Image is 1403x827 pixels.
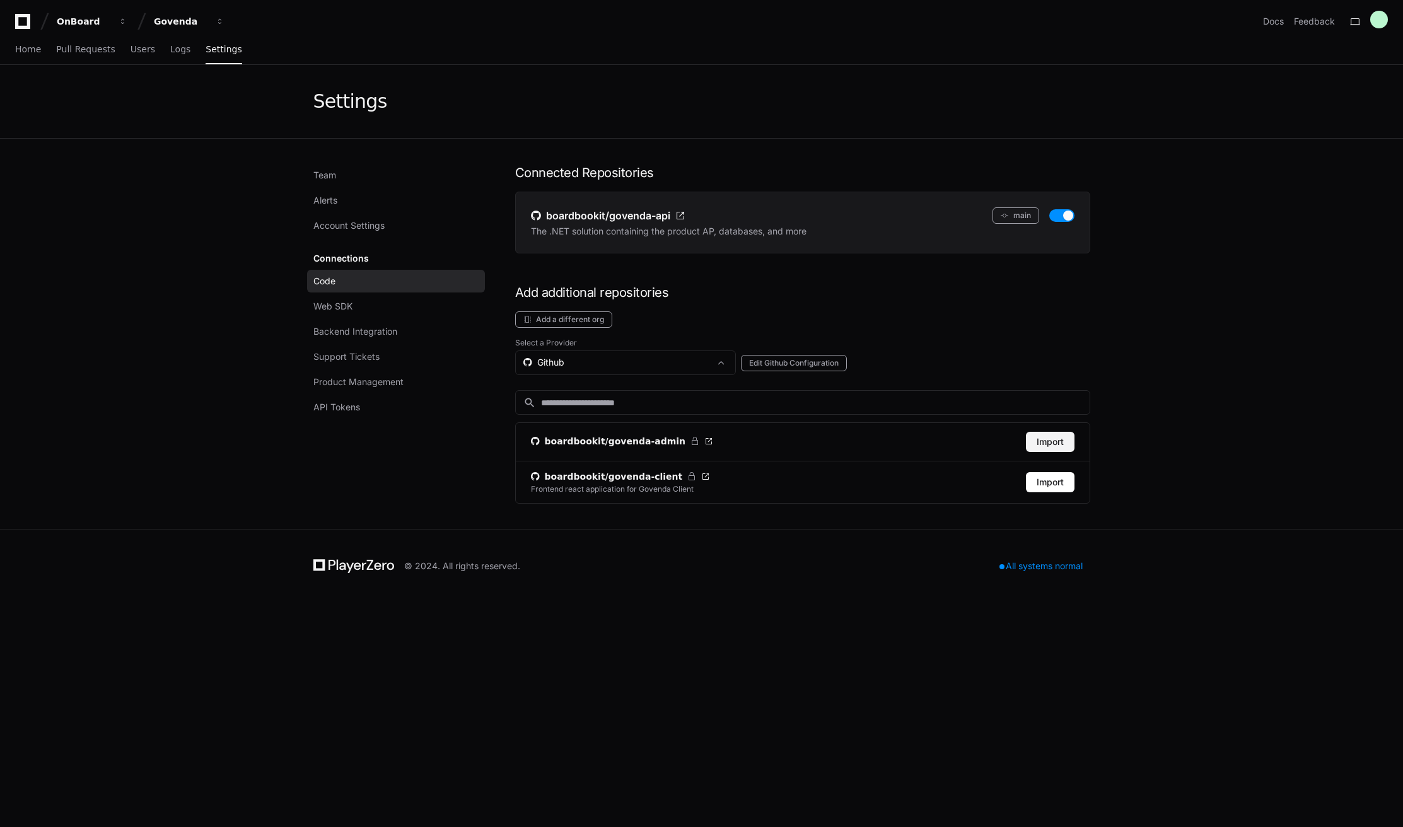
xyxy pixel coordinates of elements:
[523,396,536,409] mat-icon: search
[56,35,115,64] a: Pull Requests
[307,295,485,318] a: Web SDK
[307,345,485,368] a: Support Tickets
[515,311,612,328] button: Add a different org
[313,275,335,287] span: Code
[170,45,190,53] span: Logs
[313,169,336,182] span: Team
[307,164,485,187] a: Team
[1026,432,1074,452] button: Import
[57,15,111,28] div: OnBoard
[531,484,694,494] div: Frontend react application for Govenda Client
[131,35,155,64] a: Users
[170,35,190,64] a: Logs
[313,325,397,338] span: Backend Integration
[154,15,208,28] div: Govenda
[531,435,714,448] a: boardbookit/govenda-admin
[741,355,847,371] button: Edit Github Configuration
[313,300,352,313] span: Web SDK
[56,45,115,53] span: Pull Requests
[307,189,485,212] a: Alerts
[307,214,485,237] a: Account Settings
[307,320,485,343] a: Backend Integration
[15,45,41,53] span: Home
[307,396,485,419] a: API Tokens
[1294,15,1335,28] button: Feedback
[15,35,41,64] a: Home
[313,194,337,207] span: Alerts
[313,401,360,413] span: API Tokens
[313,219,385,232] span: Account Settings
[545,470,683,483] span: boardbookit/govenda-client
[1026,472,1074,492] button: Import
[206,45,242,53] span: Settings
[313,90,387,113] div: Settings
[131,45,155,53] span: Users
[546,208,670,223] span: boardbookit/govenda-api
[52,10,132,33] button: OnBoard
[993,207,1039,224] button: main
[531,207,685,224] a: boardbookit/govenda-api
[531,470,711,483] a: boardbookit/govenda-client
[206,35,242,64] a: Settings
[1263,15,1284,28] a: Docs
[404,560,520,572] div: © 2024. All rights reserved.
[515,284,1090,301] h1: Add additional repositories
[545,435,686,448] span: boardbookit/govenda-admin
[523,356,710,369] div: Github
[515,164,1090,182] h1: Connected Repositories
[149,10,230,33] button: Govenda
[307,371,485,393] a: Product Management
[313,376,404,388] span: Product Management
[313,350,380,363] span: Support Tickets
[992,557,1090,575] div: All systems normal
[515,338,1090,348] label: Select a Provider
[531,225,806,238] p: The .NET solution containing the product AP, databases, and more
[307,270,485,292] a: Code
